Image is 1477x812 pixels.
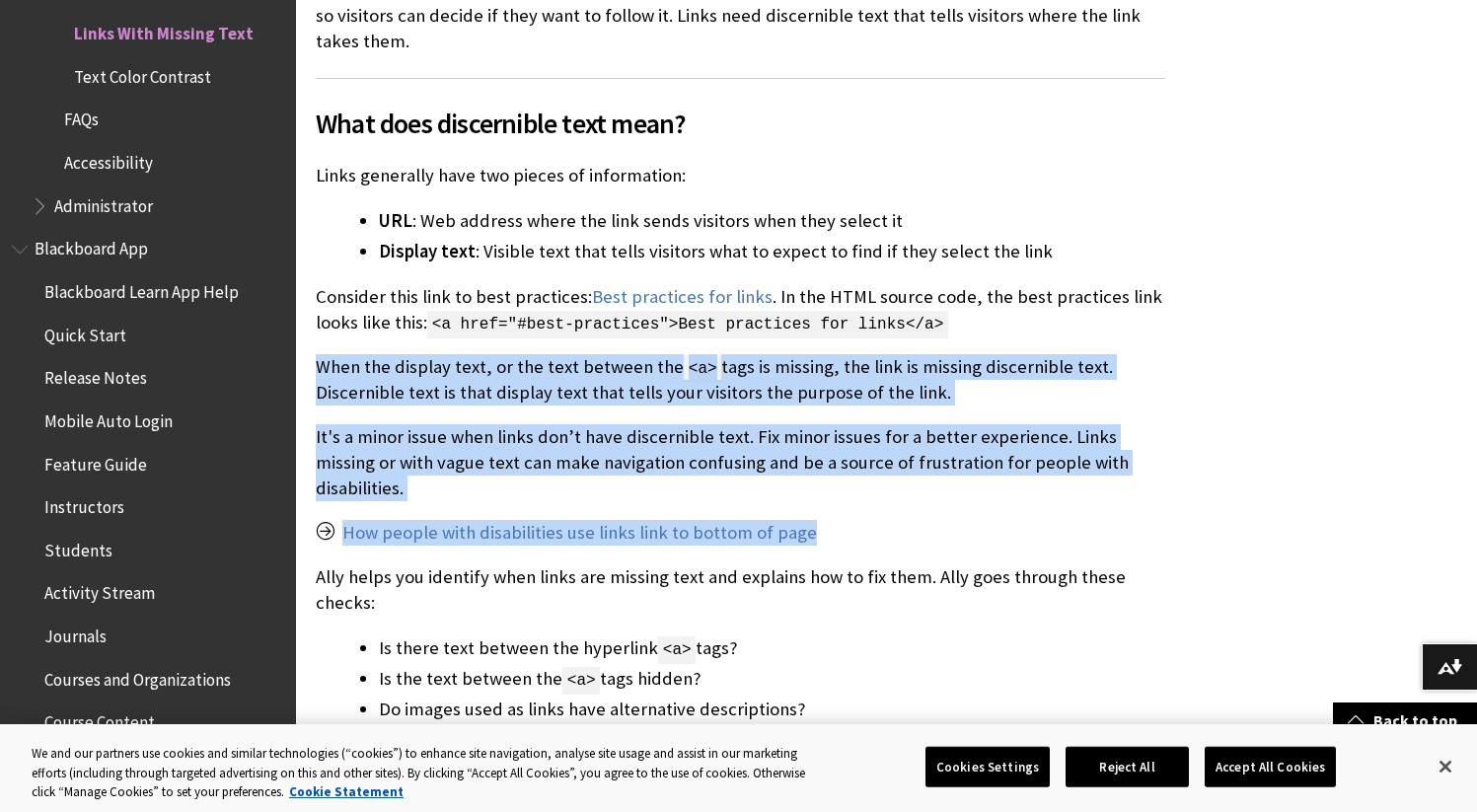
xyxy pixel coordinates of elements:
a: Best practices for links [592,285,773,309]
p: It's a minor issue when links don’t have discernible text. Fix minor issues for a better experien... [316,424,1165,502]
span: <a> [684,355,721,383]
button: Cookies Settings [925,746,1050,787]
span: Release Notes [44,361,147,388]
span: FAQs [64,104,99,130]
p: Ally helps you identify when links are missing text and explains how to fix them. Ally goes throu... [316,564,1165,616]
span: Text Color Contrast [74,60,211,87]
li: : Web address where the link sends visitors when they select it [379,207,1165,235]
span: Course Content [44,706,155,733]
span: <a> [562,667,600,695]
li: Is the text between the tags hidden? [379,665,1165,693]
span: What does discernible text mean? [316,103,1165,144]
p: Consider this link to best practices: . In the HTML source code, the best practices link looks li... [316,284,1165,336]
div: We and our partners use cookies and similar technologies (“cookies”) to enhance site navigation, ... [32,744,812,802]
span: URL [379,209,412,232]
span: Feature Guide [44,448,147,475]
button: Close [1424,745,1467,788]
li: Is there text between the hyperlink tags? [379,634,1165,662]
span: Activity Stream [44,577,155,604]
span: Display text [379,240,476,262]
a: Back to top [1333,702,1477,739]
span: <a> [658,636,696,664]
button: Accept All Cookies [1205,746,1336,787]
span: Instructors [44,490,124,517]
span: Administrator [54,189,153,216]
span: Journals [44,620,107,646]
li: : Visible text that tells visitors what to expect to find if they select the link [379,238,1165,265]
p: Links generally have two pieces of information: [316,163,1165,188]
span: Blackboard App [35,233,148,259]
span: Blackboard Learn App Help [44,275,239,302]
span: Links With Missing Text [74,17,254,43]
li: Do images used as links have alternative descriptions? [379,696,1165,723]
p: When the display text, or the text between the tags is missing, the link is missing discernible t... [316,354,1165,406]
span: Quick Start [44,319,126,345]
a: How people with disabilities use links link to bottom of page [342,521,817,545]
span: Courses and Organizations [44,663,231,690]
span: Accessibility [64,146,153,173]
span: Mobile Auto Login [44,405,173,431]
a: More information about your privacy, opens in a new tab [289,783,404,800]
span: <a href="#best-practices">Best practices for links</a> [427,311,948,338]
span: Students [44,534,112,560]
button: Reject All [1066,746,1189,787]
